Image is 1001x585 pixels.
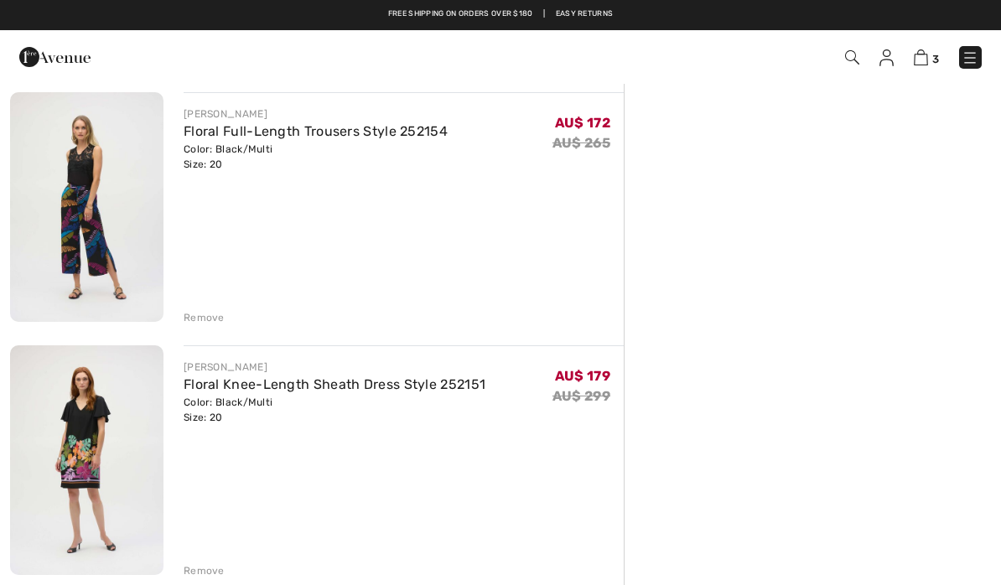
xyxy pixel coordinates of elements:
div: Remove [184,310,225,325]
span: AU$ 172 [555,115,610,131]
img: Menu [962,49,978,66]
div: [PERSON_NAME] [184,360,485,375]
img: Floral Knee-Length Sheath Dress Style 252151 [10,345,163,575]
img: Shopping Bag [914,49,928,65]
a: Free shipping on orders over $180 [388,8,533,20]
s: AU$ 299 [552,388,610,404]
a: 3 [914,47,939,67]
img: 1ère Avenue [19,40,91,74]
a: 1ère Avenue [19,48,91,64]
span: | [543,8,545,20]
span: 3 [932,53,939,65]
div: Color: Black/Multi Size: 20 [184,142,448,172]
img: Floral Full-Length Trousers Style 252154 [10,92,163,322]
s: AU$ 265 [552,135,610,151]
div: [PERSON_NAME] [184,106,448,122]
a: Easy Returns [556,8,614,20]
img: My Info [879,49,894,66]
div: Color: Black/Multi Size: 20 [184,395,485,425]
span: AU$ 179 [555,368,610,384]
img: Search [845,50,859,65]
div: Remove [184,563,225,578]
a: Floral Full-Length Trousers Style 252154 [184,123,448,139]
a: Floral Knee-Length Sheath Dress Style 252151 [184,376,485,392]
